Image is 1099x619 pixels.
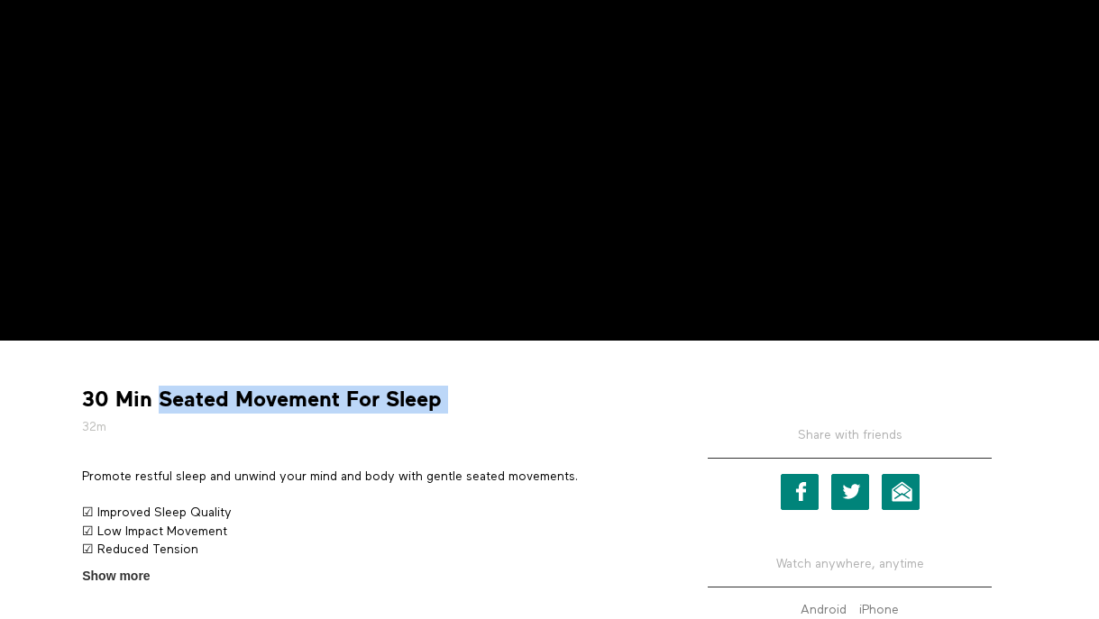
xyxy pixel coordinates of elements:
[82,386,442,414] strong: 30 Min Seated Movement For Sleep
[801,604,847,616] strong: Android
[781,474,819,510] a: Facebook
[708,426,992,459] h5: Share with friends
[82,504,656,559] p: ☑ Improved Sleep Quality ☑ Low Impact Movement ☑ Reduced Tension
[82,418,656,436] h5: 32m
[855,604,903,616] a: iPhone
[831,474,869,510] a: Twitter
[82,468,656,486] p: Promote restful sleep and unwind your mind and body with gentle seated movements.
[859,604,899,616] strong: iPhone
[882,474,920,510] a: Email
[708,542,992,587] h5: Watch anywhere, anytime
[82,567,150,586] span: Show more
[796,604,851,616] a: Android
